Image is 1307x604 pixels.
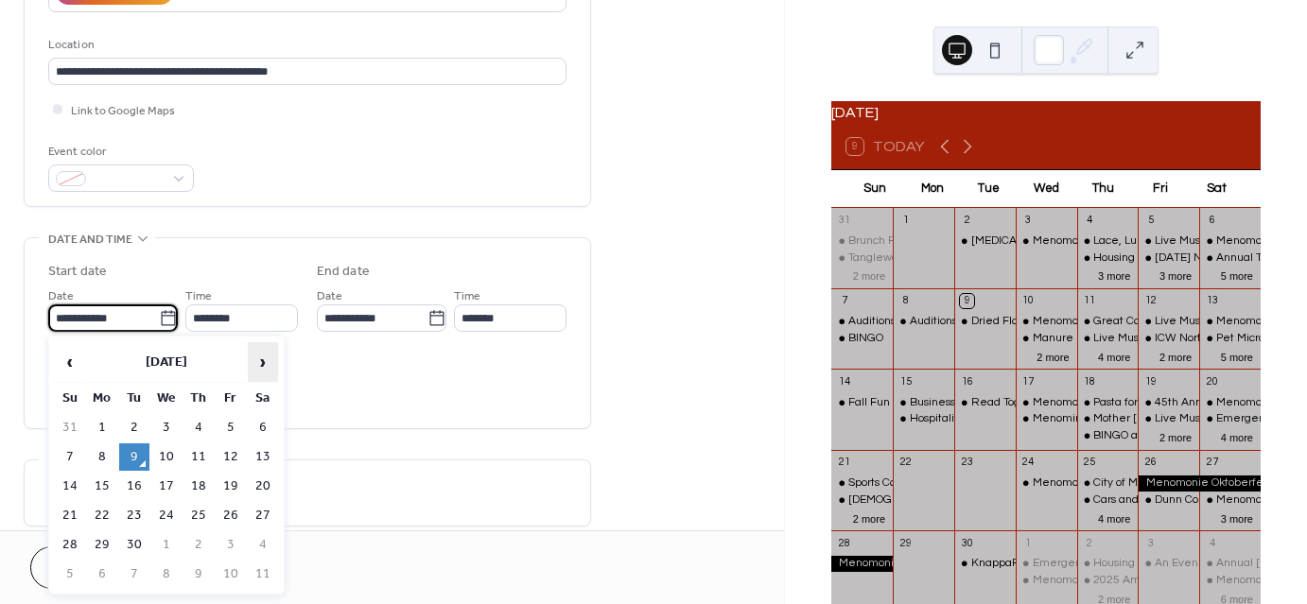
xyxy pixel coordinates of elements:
[1016,573,1077,589] div: Menomonie Farmer's Market
[1083,374,1097,388] div: 18
[837,294,851,308] div: 7
[1199,250,1261,267] div: Annual Thrift and Plant Sale
[1143,456,1158,470] div: 26
[1205,456,1219,470] div: 27
[1138,475,1261,492] div: Menomonie Oktoberfest
[56,343,84,381] span: ‹
[55,502,85,529] td: 21
[55,531,85,559] td: 28
[151,473,182,500] td: 17
[837,456,851,470] div: 21
[119,385,149,412] th: Tu
[119,561,149,588] td: 7
[1199,395,1261,411] div: Menomonie Farmer's Market
[971,556,1081,572] div: KnappaPatch Market
[1077,314,1139,330] div: Great Community Cookout
[1021,536,1036,550] div: 1
[1033,314,1229,330] div: Menomonie [PERSON_NAME] Market
[48,35,563,55] div: Location
[1213,509,1261,526] button: 3 more
[87,473,117,500] td: 15
[183,502,214,529] td: 25
[831,250,893,267] div: Tanglewood Dart Tournament
[1016,314,1077,330] div: Menomonie Farmer's Market
[87,502,117,529] td: 22
[1152,267,1199,283] button: 3 more
[898,294,913,308] div: 8
[831,556,893,572] div: Menomonie Oktoberfest
[249,343,277,381] span: ›
[831,314,893,330] div: Auditions for White Christmas
[1033,331,1112,347] div: Manure [DATE]
[1093,331,1244,347] div: Live Music: [PERSON_NAME]
[216,531,246,559] td: 3
[1199,331,1261,347] div: Pet Microchipping Event
[48,286,74,306] span: Date
[1021,374,1036,388] div: 17
[898,214,913,228] div: 1
[1189,170,1246,208] div: Sat
[910,395,1017,411] div: Business After Hours
[1138,250,1199,267] div: Friday Night Lights Fun Show
[831,331,893,347] div: BINGO
[1018,170,1074,208] div: Wed
[848,331,883,347] div: BINGO
[119,473,149,500] td: 16
[1138,492,1199,509] div: Dunn County Hazardous Waste Event
[1143,294,1158,308] div: 12
[1074,170,1131,208] div: Thu
[1016,411,1077,427] div: Menomin Wailers: Sea Shanty Sing-along
[1199,314,1261,330] div: Menomonie Farmer's Market
[1029,348,1076,364] button: 2 more
[1093,428,1281,444] div: BINGO at the [GEOGRAPHIC_DATA]
[248,561,278,588] td: 11
[216,414,246,441] td: 5
[1083,214,1097,228] div: 4
[1033,233,1229,250] div: Menomonie [PERSON_NAME] Market
[1090,348,1138,364] button: 4 more
[954,556,1016,572] div: KnappaPatch Market
[1152,348,1199,364] button: 2 more
[87,342,246,383] th: [DATE]
[1213,267,1261,283] button: 5 more
[848,475,937,492] div: Sports Card Show
[183,414,214,441] td: 4
[971,314,1131,330] div: Dried Floral Hanging Workshop
[30,546,147,589] button: Cancel
[151,561,182,588] td: 8
[1083,536,1097,550] div: 2
[893,314,954,330] div: Auditions for White Christmas
[831,475,893,492] div: Sports Card Show
[910,411,1146,427] div: Hospitality Nights with Chef [PERSON_NAME]
[1077,250,1139,267] div: Housing Clinic
[1205,374,1219,388] div: 20
[1199,233,1261,250] div: Menomonie Farmer's Market
[216,443,246,471] td: 12
[971,395,1182,411] div: Read Together, Rise Together Book Club
[183,473,214,500] td: 18
[893,411,954,427] div: Hospitality Nights with Chef Stacy
[119,531,149,559] td: 30
[119,443,149,471] td: 9
[1138,395,1199,411] div: 45th Annual Punky Manor Challenge of Champions
[1033,411,1247,427] div: Menomin Wailers: Sea Shanty Sing-along
[48,262,107,282] div: Start date
[119,502,149,529] td: 23
[248,502,278,529] td: 27
[317,286,342,306] span: Date
[831,395,893,411] div: Fall Fun Vendor Show
[1205,536,1219,550] div: 4
[55,414,85,441] td: 31
[960,374,974,388] div: 16
[183,385,214,412] th: Th
[1143,536,1158,550] div: 3
[1093,250,1166,267] div: Housing Clinic
[1138,331,1199,347] div: ICW North Presents: September to Dismember
[1077,428,1139,444] div: BINGO at the Moose Lodge
[216,473,246,500] td: 19
[831,492,893,509] div: St. Joseph's Church 3v3 Basketball Games
[848,250,1000,267] div: Tanglewood Dart Tournament
[185,286,212,306] span: Time
[848,233,940,250] div: Brunch Feat. TBD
